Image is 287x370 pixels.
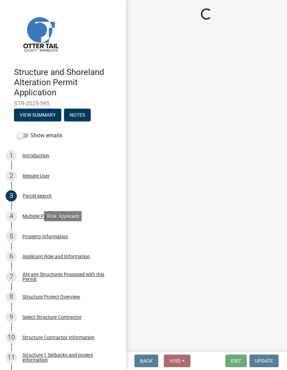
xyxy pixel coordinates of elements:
[22,234,68,239] div: Property Information
[6,332,17,343] div: 10
[22,254,90,259] div: Applicant Role and Information
[22,272,115,282] div: Are any Structures Proposed with this Permit
[22,315,82,320] div: Select Structure Contractor
[169,358,181,364] span: Void
[134,355,158,367] button: Back
[6,170,17,181] div: 2
[6,190,17,201] div: 3
[14,109,61,121] button: View Summary
[22,352,115,362] div: Structure 1 Setbacks and project information
[44,211,82,221] div: Role: Applicant
[14,100,112,107] span: STR-2025-595
[22,193,52,198] div: Parcel search
[6,211,17,222] div: 4
[17,131,62,140] label: Show emails
[14,7,66,60] img: Otter Tail County, Minnesota
[14,67,120,97] h4: Structure and Shoreland Alteration Permit Application
[6,271,17,282] div: 7
[14,113,61,118] wm-modal-confirm: Summary
[250,355,279,367] button: Update
[64,109,91,121] button: Notes
[6,311,17,323] div: 9
[22,153,49,158] div: Introduction
[22,294,80,299] div: Structure Project Overview
[6,150,17,161] div: 1
[6,352,17,363] div: 11
[22,214,70,219] div: Multiple Parcel Search
[22,173,50,178] div: Require User
[6,291,17,302] div: 8
[22,335,94,340] div: Structure Contractor Information
[140,358,153,364] span: Back
[6,251,17,262] div: 6
[64,113,91,118] wm-modal-confirm: Notes
[255,358,273,364] span: Update
[6,231,17,242] div: 5
[225,355,247,367] button: Exit
[164,355,190,367] button: Void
